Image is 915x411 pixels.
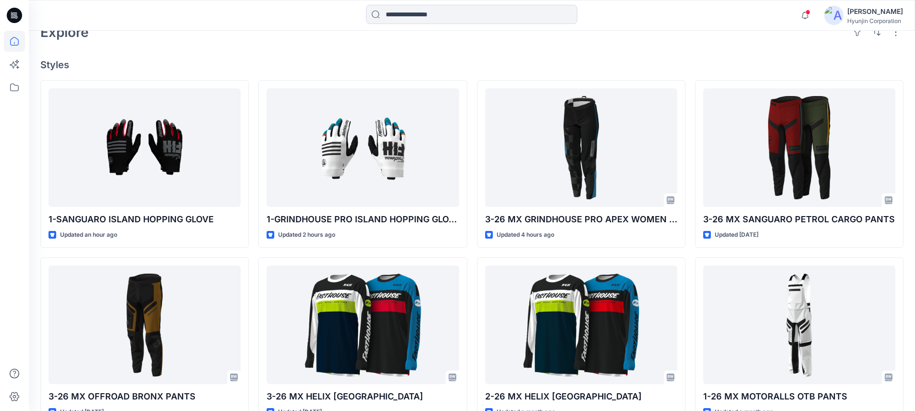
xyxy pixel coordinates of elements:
p: 3-26 MX SANGUARO PETROL CARGO PANTS [703,213,895,226]
p: 3-26 MX HELIX [GEOGRAPHIC_DATA] [267,390,459,403]
h4: Styles [40,59,903,71]
a: 2-26 MX HELIX DAYTONA JERSEY [485,266,677,384]
div: [PERSON_NAME] [847,6,903,17]
p: Updated an hour ago [60,230,117,240]
a: 1-26 MX MOTORALLS OTB PANTS [703,266,895,384]
img: avatar [824,6,843,25]
p: 3-26 MX OFFROAD BRONX PANTS [49,390,241,403]
a: 1-GRINDHOUSE PRO ISLAND HOPPING GLOVE YOUTH [267,88,459,207]
a: 3-26 MX GRINDHOUSE PRO APEX WOMEN PANTS [485,88,677,207]
p: Updated 2 hours ago [278,230,335,240]
p: 1-26 MX MOTORALLS OTB PANTS [703,390,895,403]
h2: Explore [40,24,89,40]
p: 2-26 MX HELIX [GEOGRAPHIC_DATA] [485,390,677,403]
a: 3-26 MX HELIX DAYTONA JERSEY [267,266,459,384]
p: Updated 4 hours ago [497,230,554,240]
p: 1-GRINDHOUSE PRO ISLAND HOPPING GLOVE YOUTH [267,213,459,226]
p: Updated [DATE] [715,230,758,240]
p: 3-26 MX GRINDHOUSE PRO APEX WOMEN PANTS [485,213,677,226]
p: 1-SANGUARO ISLAND HOPPING GLOVE [49,213,241,226]
a: 1-SANGUARO ISLAND HOPPING GLOVE [49,88,241,207]
a: 3-26 MX SANGUARO PETROL CARGO PANTS [703,88,895,207]
a: 3-26 MX OFFROAD BRONX PANTS [49,266,241,384]
div: Hyunjin Corporation [847,17,903,24]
